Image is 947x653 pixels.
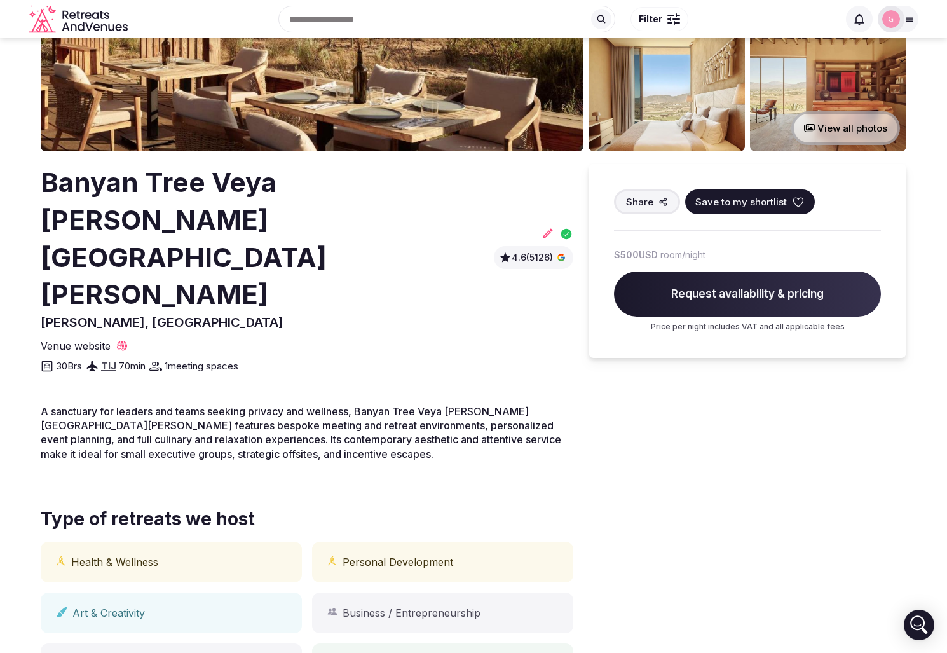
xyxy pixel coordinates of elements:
[41,405,561,460] span: A sanctuary for leaders and teams seeking privacy and wellness, Banyan Tree Veya [PERSON_NAME][GE...
[41,339,111,353] span: Venue website
[791,111,900,145] button: View all photos
[882,10,900,28] img: Glen Hayes
[695,195,787,209] span: Save to my shortlist
[614,272,881,317] span: Request availability & pricing
[660,249,705,261] span: room/night
[41,339,128,353] a: Venue website
[685,189,815,214] button: Save to my shortlist
[29,5,130,34] svg: Retreats and Venues company logo
[41,164,489,313] h2: Banyan Tree Veya [PERSON_NAME][GEOGRAPHIC_DATA][PERSON_NAME]
[589,26,745,151] img: Venue gallery photo
[614,322,881,333] p: Price per night includes VAT and all applicable fees
[56,359,82,373] span: 30 Brs
[639,13,662,25] span: Filter
[512,251,553,264] span: 4.6 (5126)
[750,26,906,151] img: Venue gallery photo
[101,360,116,372] a: TIJ
[165,359,238,373] span: 1 meeting spaces
[614,249,658,261] span: $500 USD
[41,507,255,532] span: Type of retreats we host
[119,359,146,373] span: 70 min
[626,195,653,209] span: Share
[904,610,934,640] div: Open Intercom Messenger
[630,7,688,31] button: Filter
[41,315,283,330] span: [PERSON_NAME], [GEOGRAPHIC_DATA]
[499,251,568,264] a: 4.6(5126)
[29,5,130,34] a: Visit the homepage
[614,189,680,214] button: Share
